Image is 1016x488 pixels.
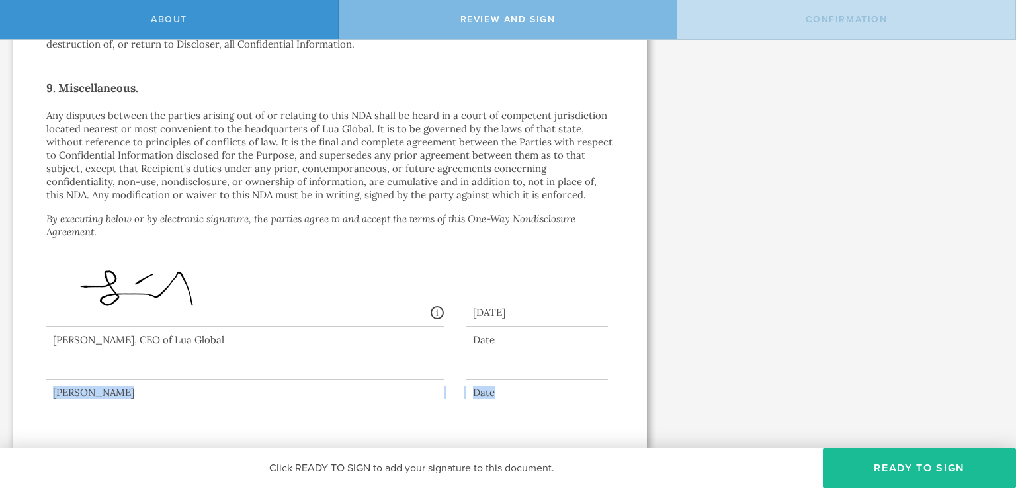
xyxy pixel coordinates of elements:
[46,109,614,202] p: Any disputes between the parties arising out of or relating to this NDA shall be heard in a court...
[46,77,614,99] h2: 9. Miscellaneous.
[53,256,322,329] img: QwArUPK7hyYMtDEJ4vJb2yTfsmQIAAgeMCa5d9CtSOu9oDAQIECBAgMKmAQG3Swht2OIGWl4DmE66fPovlYM+LAAECBGIKbN1...
[466,386,609,399] div: Date
[151,14,187,25] span: About
[823,448,1016,488] button: Ready to Sign
[460,14,556,25] span: Review and sign
[46,386,444,399] div: [PERSON_NAME]
[466,293,609,327] div: [DATE]
[806,14,888,25] span: Confirmation
[46,212,575,238] i: By executing below or by electronic signature, the parties agree to and accept the terms of this ...
[950,385,1016,448] iframe: Chat Widget
[46,212,614,239] p: .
